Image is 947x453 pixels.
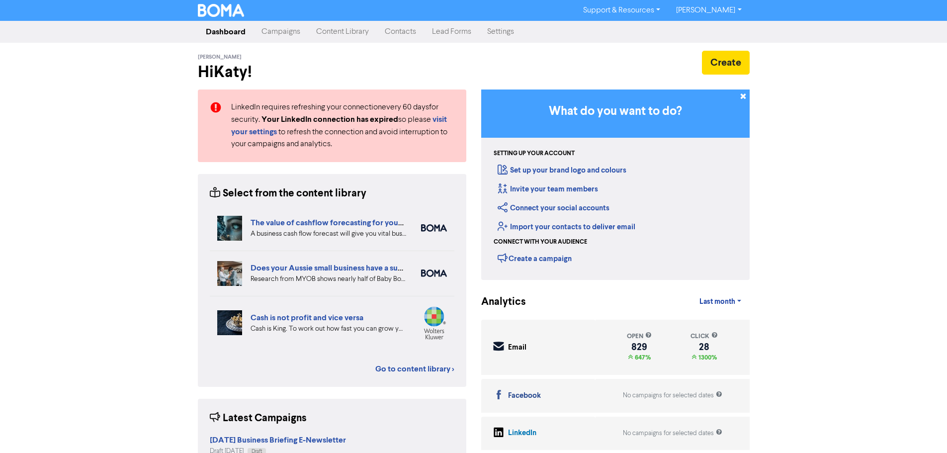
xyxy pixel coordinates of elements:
a: Invite your team members [498,184,598,194]
div: No campaigns for selected dates [623,429,722,438]
a: Connect your social accounts [498,203,609,213]
div: LinkedIn [508,428,536,439]
div: Analytics [481,294,514,310]
div: 28 [690,343,718,351]
a: Set up your brand logo and colours [498,166,626,175]
a: Content Library [308,22,377,42]
a: Contacts [377,22,424,42]
strong: [DATE] Business Briefing E-Newsletter [210,435,346,445]
a: Support & Resources [575,2,668,18]
a: The value of cashflow forecasting for your business [251,218,433,228]
a: Cash is not profit and vice versa [251,313,363,323]
a: Import your contacts to deliver email [498,222,635,232]
h2: Hi Katy ! [198,63,466,82]
a: visit your settings [231,116,447,136]
a: Last month [691,292,749,312]
h3: What do you want to do? [496,104,735,119]
button: Create [702,51,750,75]
img: BOMA Logo [198,4,245,17]
span: 1300% [696,354,717,362]
div: Select from the content library [210,186,366,201]
a: Settings [479,22,522,42]
a: [PERSON_NAME] [668,2,749,18]
img: boma_accounting [421,224,447,232]
a: Lead Forms [424,22,479,42]
a: Campaigns [254,22,308,42]
div: A business cash flow forecast will give you vital business intelligence to help you scenario-plan... [251,229,406,239]
div: No campaigns for selected dates [623,391,722,400]
div: LinkedIn requires refreshing your connection every 60 days for security. so please to refresh the... [224,101,462,150]
a: Go to content library > [375,363,454,375]
img: boma [421,270,447,277]
div: 829 [627,343,652,351]
a: [DATE] Business Briefing E-Newsletter [210,437,346,445]
div: Getting Started in BOMA [481,90,750,280]
strong: Your LinkedIn connection has expired [261,114,398,124]
div: open [627,332,652,341]
span: [PERSON_NAME] [198,54,242,61]
span: 647% [633,354,651,362]
div: Email [508,342,526,354]
div: Setting up your account [494,149,575,158]
div: Connect with your audience [494,238,587,247]
div: Cash is King. To work out how fast you can grow your business, you need to look at your projected... [251,324,406,334]
iframe: Chat Widget [897,405,947,453]
div: Create a campaign [498,251,572,266]
div: Facebook [508,390,541,402]
a: Does your Aussie small business have a succession plan? [251,263,450,273]
div: Research from MYOB shows nearly half of Baby Boomer business owners are planning to exit in the n... [251,274,406,284]
img: wolterskluwer [421,306,447,340]
div: click [690,332,718,341]
div: Latest Campaigns [210,411,307,426]
span: Last month [699,297,735,306]
a: Dashboard [198,22,254,42]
